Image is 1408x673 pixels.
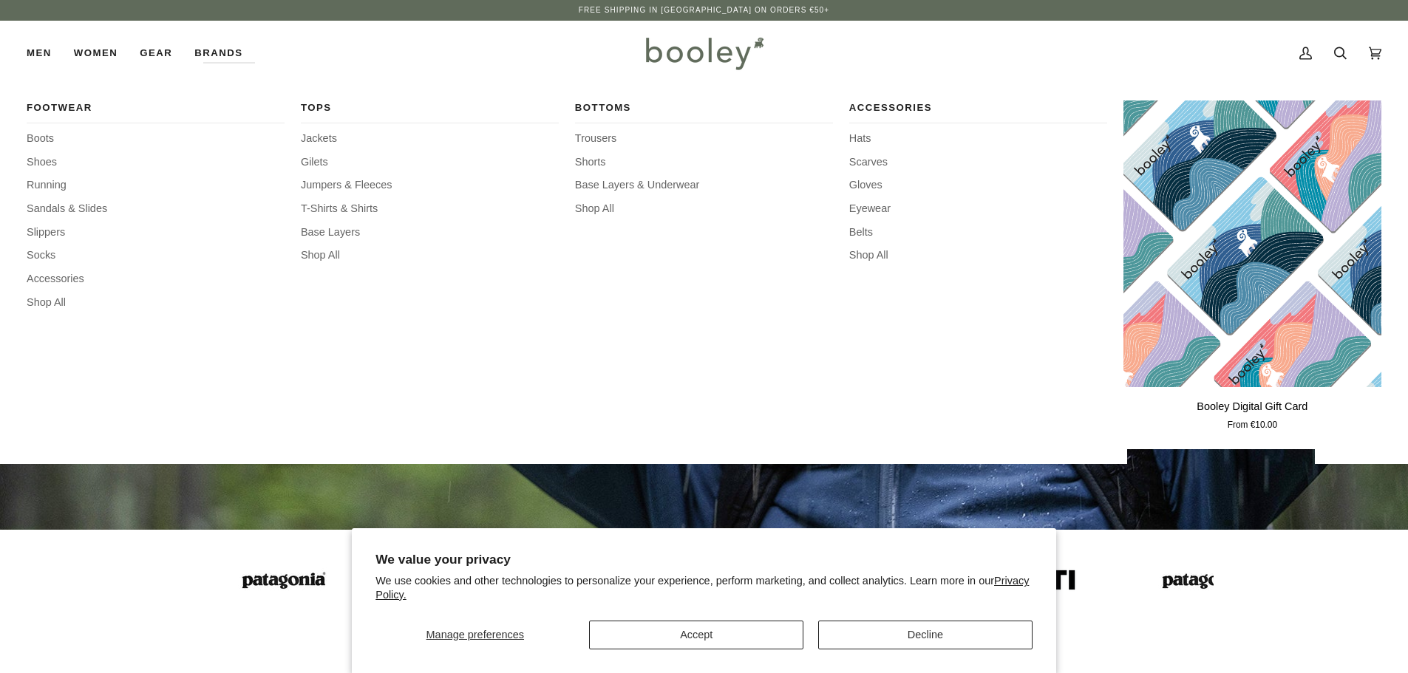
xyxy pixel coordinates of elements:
product-grid-item: Booley Digital Gift Card [1123,100,1381,432]
a: Gloves [849,177,1107,194]
span: Women [74,46,118,61]
span: Manage preferences [426,629,524,640]
a: Boots [27,131,285,147]
span: Gear [140,46,172,61]
a: Jumpers & Fleeces [301,177,559,194]
a: Accessories [849,100,1107,123]
a: Trousers [575,131,833,147]
a: Hats [849,131,1107,147]
h2: We value your privacy [375,552,1033,567]
a: Accessories [27,271,285,287]
a: T-Shirts & Shirts [301,201,559,217]
span: Accessories [849,100,1107,115]
a: Shorts [575,154,833,171]
p: Booley Digital Gift Card [1197,399,1307,415]
product-grid-item-variant: €10.00 [1123,100,1381,387]
a: Scarves [849,154,1107,171]
a: Shop All [27,295,285,311]
a: Bottoms [575,100,833,123]
a: Shop All [575,201,833,217]
span: Footwear [27,100,285,115]
button: Accept [589,621,803,649]
a: Tops [301,100,559,123]
span: Brands [194,46,242,61]
a: Booley Digital Gift Card [1123,393,1381,432]
a: Running [27,177,285,194]
span: Tops [301,100,559,115]
a: Base Layers & Underwear [575,177,833,194]
div: Men Footwear Boots Shoes Running Sandals & Slides Slippers Socks Accessories Shop All Tops Jacket... [27,21,63,86]
a: Eyewear [849,201,1107,217]
a: Shop All [849,247,1107,264]
button: Manage preferences [375,621,574,649]
button: Decline [818,621,1033,649]
a: Sandals & Slides [27,201,285,217]
a: Men [27,21,63,86]
a: Gear [129,21,183,86]
a: Privacy Policy. [375,575,1029,601]
span: From €10.00 [1228,419,1277,432]
a: Brands [183,21,254,86]
a: Slippers [27,225,285,241]
a: Jackets [301,131,559,147]
span: Bottoms [575,100,833,115]
a: Socks [27,247,285,264]
p: We use cookies and other technologies to personalize your experience, perform marketing, and coll... [375,574,1033,602]
img: Booley [639,32,769,75]
a: Shoes [27,154,285,171]
a: Booley Digital Gift Card [1123,100,1381,387]
a: Footwear [27,100,285,123]
a: Belts [849,225,1107,241]
a: Shop All [301,247,559,264]
p: Free Shipping in [GEOGRAPHIC_DATA] on Orders €50+ [579,4,829,16]
a: Base Layers [301,225,559,241]
a: Women [63,21,129,86]
a: Gilets [301,154,559,171]
span: Men [27,46,52,61]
